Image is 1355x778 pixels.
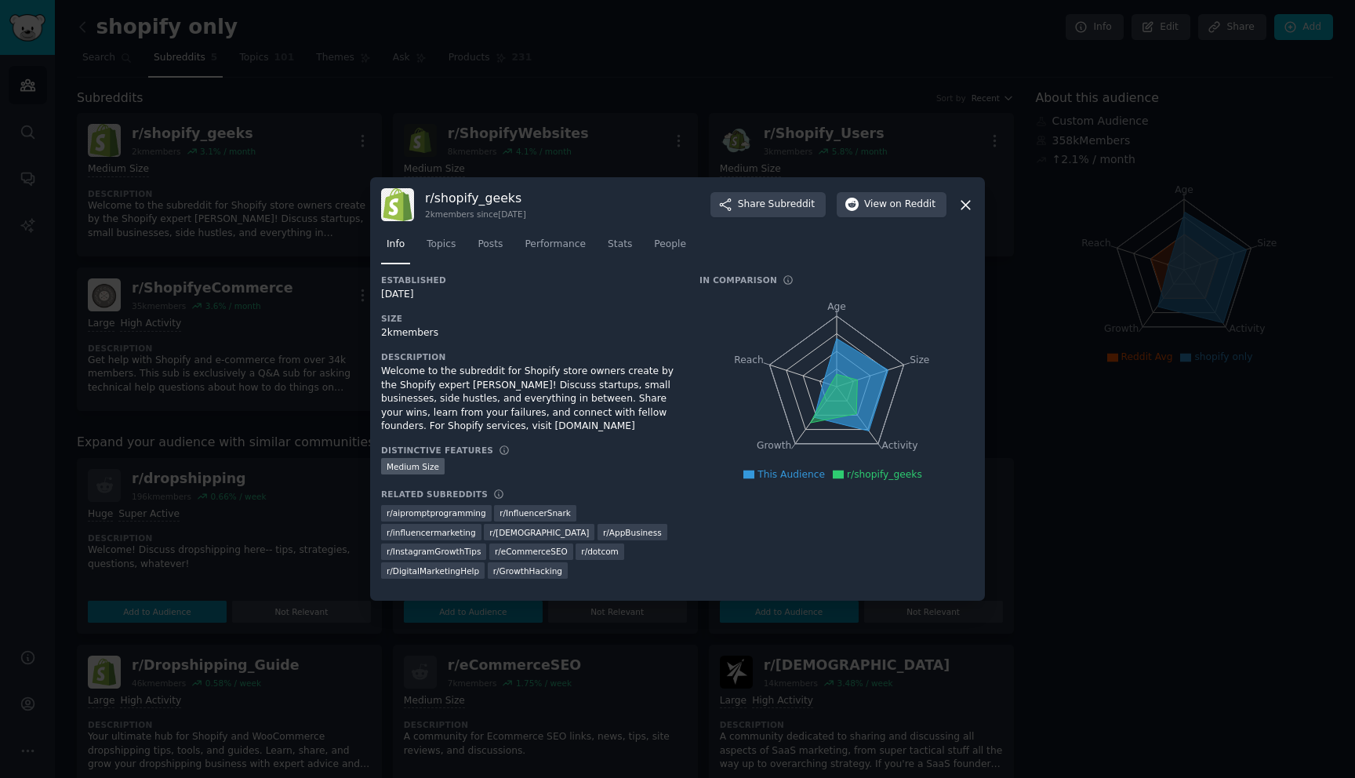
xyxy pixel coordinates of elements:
[381,313,677,324] h3: Size
[890,198,935,212] span: on Reddit
[387,527,476,538] span: r/ influencermarketing
[608,238,632,252] span: Stats
[427,238,456,252] span: Topics
[581,546,619,557] span: r/ dotcom
[882,440,918,451] tspan: Activity
[421,232,461,264] a: Topics
[387,565,479,576] span: r/ DigitalMarketingHelp
[381,326,677,340] div: 2k members
[387,546,481,557] span: r/ InstagramGrowthTips
[381,489,488,500] h3: Related Subreddits
[525,238,586,252] span: Performance
[827,301,846,312] tspan: Age
[847,469,922,480] span: r/shopify_geeks
[472,232,508,264] a: Posts
[478,238,503,252] span: Posts
[425,190,526,206] h3: r/ shopify_geeks
[381,445,493,456] h3: Distinctive Features
[654,238,686,252] span: People
[381,458,445,474] div: Medium Size
[699,274,777,285] h3: In Comparison
[757,469,825,480] span: This Audience
[381,351,677,362] h3: Description
[381,274,677,285] h3: Established
[387,238,405,252] span: Info
[495,546,568,557] span: r/ eCommerceSEO
[499,507,571,518] span: r/ InfluencerSnark
[734,354,764,365] tspan: Reach
[381,365,677,434] div: Welcome to the subreddit for Shopify store owners create by the Shopify expert [PERSON_NAME]! Dis...
[768,198,815,212] span: Subreddit
[425,209,526,220] div: 2k members since [DATE]
[910,354,929,365] tspan: Size
[381,288,677,302] div: [DATE]
[738,198,815,212] span: Share
[381,232,410,264] a: Info
[648,232,692,264] a: People
[519,232,591,264] a: Performance
[381,188,414,221] img: shopify_geeks
[493,565,562,576] span: r/ GrowthHacking
[387,507,486,518] span: r/ aipromptprogramming
[602,232,638,264] a: Stats
[710,192,826,217] button: ShareSubreddit
[864,198,935,212] span: View
[489,527,589,538] span: r/ [DEMOGRAPHIC_DATA]
[603,527,662,538] span: r/ AppBusiness
[837,192,946,217] button: Viewon Reddit
[757,440,791,451] tspan: Growth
